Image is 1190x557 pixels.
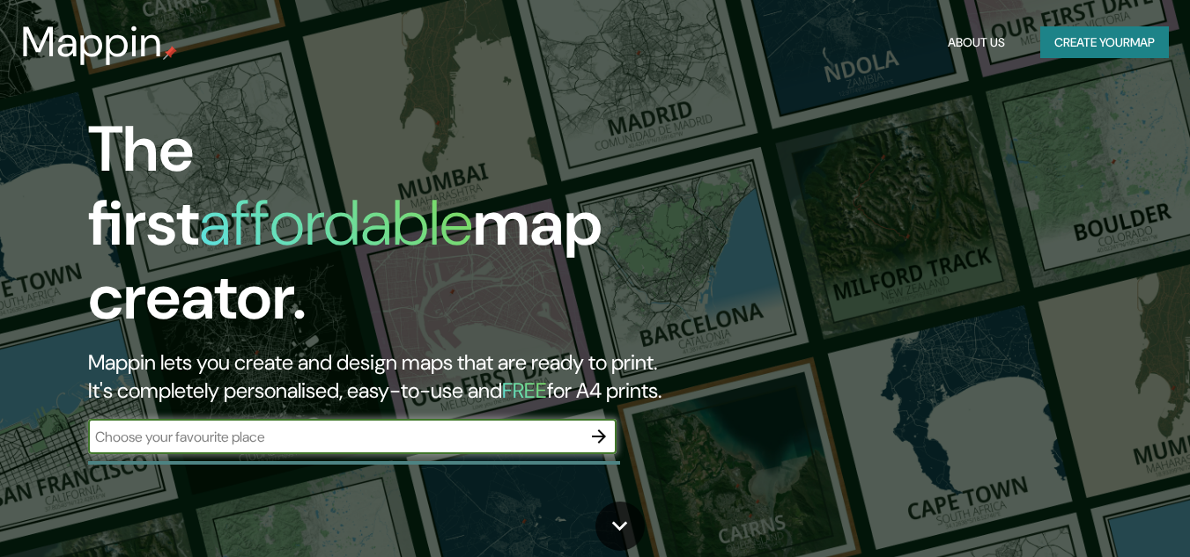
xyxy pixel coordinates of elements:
[21,18,163,67] h3: Mappin
[1040,26,1169,59] button: Create yourmap
[88,348,684,405] h2: Mappin lets you create and design maps that are ready to print. It's completely personalised, eas...
[199,182,473,264] h1: affordable
[88,427,581,447] input: Choose your favourite place
[163,46,177,60] img: mappin-pin
[88,113,684,348] h1: The first map creator.
[941,26,1012,59] button: About Us
[502,377,547,404] h5: FREE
